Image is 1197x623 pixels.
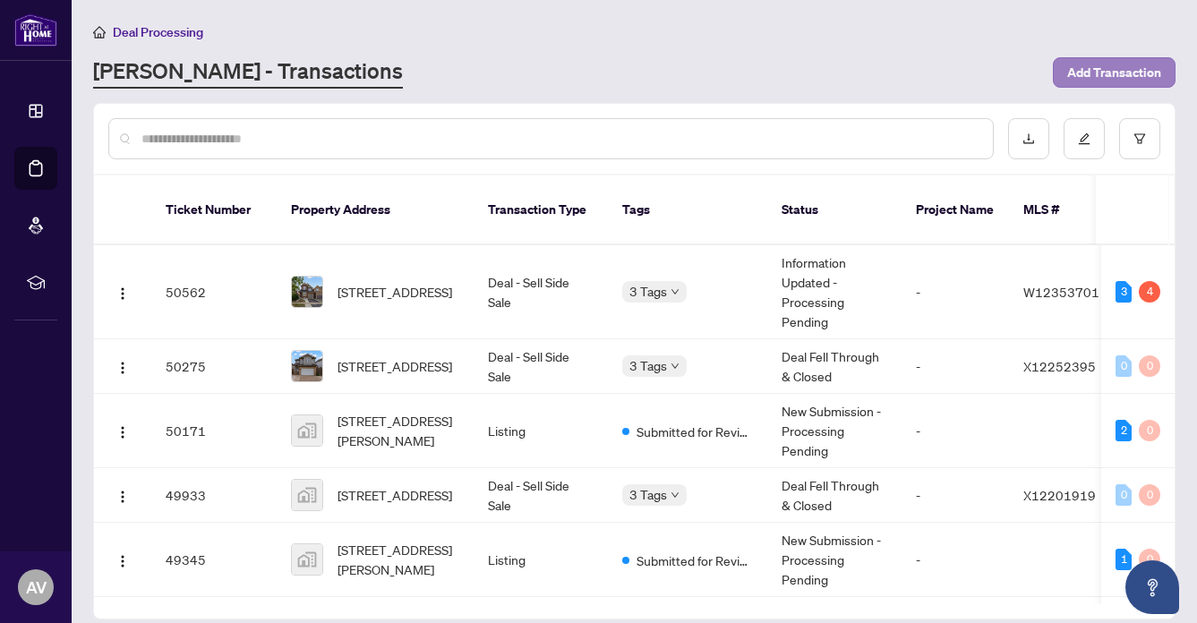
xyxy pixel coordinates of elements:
button: filter [1119,118,1160,159]
img: Logo [115,554,130,568]
td: Deal - Sell Side Sale [474,468,608,523]
th: Tags [608,175,767,245]
img: Logo [115,490,130,504]
td: 50562 [151,245,277,339]
span: [STREET_ADDRESS][PERSON_NAME] [338,411,459,450]
span: 3 Tags [629,484,667,505]
img: thumbnail-img [292,351,322,381]
span: down [671,362,680,371]
div: 0 [1116,355,1132,377]
button: Logo [108,416,137,445]
td: 50275 [151,339,277,394]
div: 0 [1116,484,1132,506]
td: Deal - Sell Side Sale [474,339,608,394]
th: Property Address [277,175,474,245]
span: W12353701 [1023,284,1099,300]
img: Logo [115,286,130,301]
td: 50171 [151,394,277,468]
div: 1 [1116,549,1132,570]
button: Logo [108,277,137,306]
span: Add Transaction [1067,58,1161,87]
button: Logo [108,481,137,509]
img: Logo [115,361,130,375]
span: down [671,287,680,296]
td: Deal Fell Through & Closed [767,339,902,394]
span: [STREET_ADDRESS] [338,282,452,302]
span: Deal Processing [113,24,203,40]
button: Open asap [1125,560,1179,614]
span: [STREET_ADDRESS] [338,485,452,505]
img: thumbnail-img [292,544,322,575]
div: 0 [1139,420,1160,441]
span: 3 Tags [629,355,667,376]
div: 0 [1139,549,1160,570]
th: Project Name [902,175,1009,245]
td: Listing [474,394,608,468]
button: Logo [108,545,137,574]
span: X12201919 [1023,487,1096,503]
span: Submitted for Review [637,550,753,570]
img: thumbnail-img [292,277,322,307]
img: logo [14,13,57,47]
td: - [902,245,1009,339]
td: - [902,339,1009,394]
span: filter [1133,132,1146,145]
td: - [902,468,1009,523]
span: X12252395 [1023,358,1096,374]
td: 49933 [151,468,277,523]
span: down [671,491,680,499]
button: Logo [108,352,137,380]
img: thumbnail-img [292,480,322,510]
span: download [1022,132,1035,145]
td: New Submission - Processing Pending [767,523,902,597]
span: 3 Tags [629,281,667,302]
div: 0 [1139,484,1160,506]
span: [STREET_ADDRESS] [338,356,452,376]
div: 4 [1139,281,1160,303]
th: Status [767,175,902,245]
div: 0 [1139,355,1160,377]
td: New Submission - Processing Pending [767,394,902,468]
th: Transaction Type [474,175,608,245]
td: Deal - Sell Side Sale [474,245,608,339]
td: Deal Fell Through & Closed [767,468,902,523]
img: Logo [115,425,130,440]
div: 2 [1116,420,1132,441]
td: 49345 [151,523,277,597]
span: [STREET_ADDRESS][PERSON_NAME] [338,540,459,579]
div: 3 [1116,281,1132,303]
button: Add Transaction [1053,57,1176,88]
th: Ticket Number [151,175,277,245]
span: edit [1078,132,1090,145]
span: AV [26,575,47,600]
td: - [902,394,1009,468]
a: [PERSON_NAME] - Transactions [93,56,403,89]
img: thumbnail-img [292,415,322,446]
td: - [902,523,1009,597]
th: MLS # [1009,175,1116,245]
td: Information Updated - Processing Pending [767,245,902,339]
button: download [1008,118,1049,159]
button: edit [1064,118,1105,159]
td: Listing [474,523,608,597]
span: home [93,26,106,38]
span: Submitted for Review [637,422,753,441]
